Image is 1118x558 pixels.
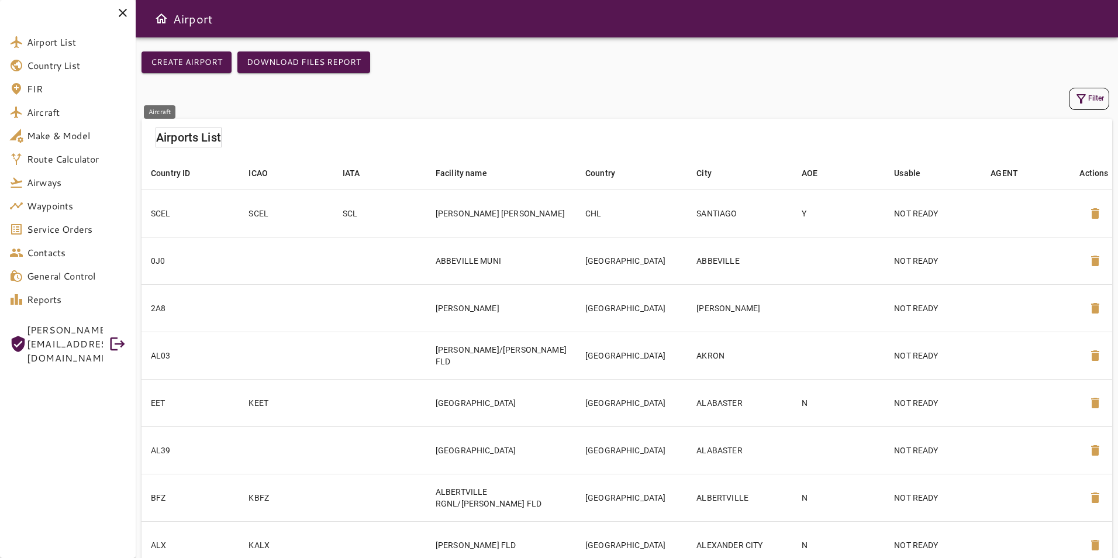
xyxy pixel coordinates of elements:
span: Country [585,166,630,180]
td: ALABASTER [687,426,792,474]
span: Airport List [27,35,126,49]
td: ABBEVILLE MUNI [426,237,576,284]
span: Route Calculator [27,152,126,166]
button: Download Files Report [237,51,370,73]
p: NOT READY [894,492,972,504]
td: Y [792,190,885,237]
td: [PERSON_NAME] [687,284,792,332]
p: NOT READY [894,445,972,456]
button: Delete Airport [1081,389,1109,417]
td: SANTIAGO [687,190,792,237]
span: Reports [27,292,126,306]
td: [GEOGRAPHIC_DATA] [576,474,687,521]
td: KEET [239,379,333,426]
td: [GEOGRAPHIC_DATA] [426,379,576,426]
td: AKRON [687,332,792,379]
span: Country List [27,58,126,73]
button: Create airport [142,51,232,73]
span: FIR [27,82,126,96]
span: Country ID [151,166,206,180]
span: AGENT [991,166,1033,180]
td: ABBEVILLE [687,237,792,284]
div: Country [585,166,615,180]
div: Aircraft [144,105,175,119]
span: IATA [343,166,375,180]
td: 2A8 [142,284,239,332]
button: Filter [1069,88,1109,110]
td: ALBERTVILLE [687,474,792,521]
span: delete [1088,206,1102,221]
td: [GEOGRAPHIC_DATA] [576,237,687,284]
span: delete [1088,443,1102,457]
p: NOT READY [894,539,972,551]
td: [GEOGRAPHIC_DATA] [576,284,687,332]
button: Delete Airport [1081,247,1109,275]
td: KBFZ [239,474,333,521]
div: AGENT [991,166,1018,180]
td: N [792,379,885,426]
span: Service Orders [27,222,126,236]
p: NOT READY [894,208,972,219]
span: Contacts [27,246,126,260]
button: Delete Airport [1081,294,1109,322]
span: AOE [802,166,833,180]
td: SCEL [142,190,239,237]
div: Country ID [151,166,191,180]
span: Usable [894,166,936,180]
td: SCEL [239,190,333,237]
div: AOE [802,166,817,180]
h6: Airports List [156,128,221,147]
td: [GEOGRAPHIC_DATA] [576,379,687,426]
button: Delete Airport [1081,436,1109,464]
button: Delete Airport [1081,484,1109,512]
span: delete [1088,254,1102,268]
td: [GEOGRAPHIC_DATA] [426,426,576,474]
span: Aircraft [27,105,126,119]
div: IATA [343,166,360,180]
div: City [696,166,712,180]
span: Airways [27,175,126,190]
td: [GEOGRAPHIC_DATA] [576,332,687,379]
td: ALBERTVILLE RGNL/[PERSON_NAME] FLD [426,474,576,521]
td: CHL [576,190,687,237]
button: Open drawer [150,7,173,30]
span: delete [1088,301,1102,315]
div: Facility name [436,166,487,180]
td: AL39 [142,426,239,474]
p: NOT READY [894,350,972,361]
span: delete [1088,396,1102,410]
td: BFZ [142,474,239,521]
td: N [792,474,885,521]
td: [PERSON_NAME]/[PERSON_NAME] FLD [426,332,576,379]
div: Usable [894,166,920,180]
span: Waypoints [27,199,126,213]
button: Delete Airport [1081,342,1109,370]
td: AL03 [142,332,239,379]
span: [PERSON_NAME][EMAIL_ADDRESS][DOMAIN_NAME] [27,323,103,365]
span: General Control [27,269,126,283]
td: ALABASTER [687,379,792,426]
span: City [696,166,727,180]
div: ICAO [249,166,268,180]
span: Make & Model [27,129,126,143]
td: [GEOGRAPHIC_DATA] [576,426,687,474]
td: [PERSON_NAME] [426,284,576,332]
span: delete [1088,538,1102,552]
p: NOT READY [894,255,972,267]
td: [PERSON_NAME] [PERSON_NAME] [426,190,576,237]
p: NOT READY [894,397,972,409]
span: delete [1088,349,1102,363]
span: ICAO [249,166,283,180]
span: Facility name [436,166,502,180]
button: Delete Airport [1081,199,1109,228]
td: EET [142,379,239,426]
p: NOT READY [894,302,972,314]
td: 0J0 [142,237,239,284]
h6: Airport [173,9,213,28]
td: SCL [333,190,426,237]
span: delete [1088,491,1102,505]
